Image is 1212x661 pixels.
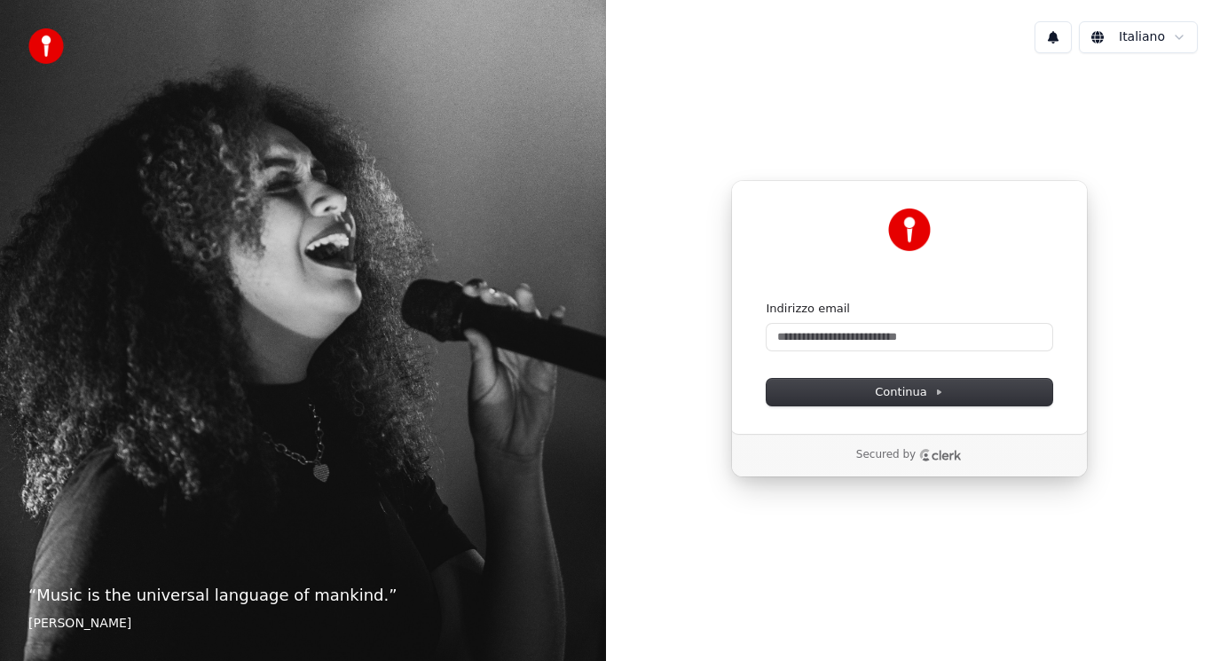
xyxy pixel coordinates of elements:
a: Clerk logo [919,449,962,461]
span: Continua [875,384,942,400]
p: “ Music is the universal language of mankind. ” [28,583,578,608]
footer: [PERSON_NAME] [28,615,578,633]
img: youka [28,28,64,64]
label: Indirizzo email [767,301,850,317]
img: Youka [888,209,931,251]
p: Secured by [856,448,916,462]
button: Continua [767,379,1052,405]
